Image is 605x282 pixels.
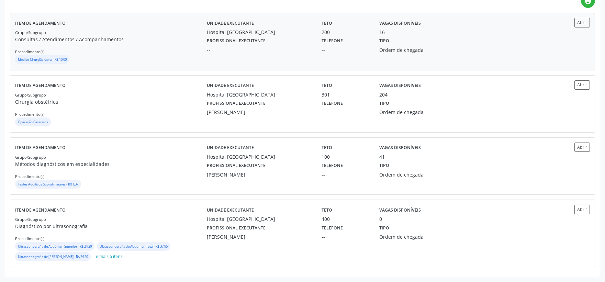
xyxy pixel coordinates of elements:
[15,143,66,153] label: Item de agendamento
[15,49,44,54] small: Procedimento(s)
[207,160,266,171] label: Profissional executante
[15,217,46,222] small: Grupo/Subgrupo
[322,160,343,171] label: Telefone
[322,80,332,91] label: Teto
[207,80,254,91] label: Unidade executante
[207,153,312,160] div: Hospital [GEOGRAPHIC_DATA]
[207,205,254,215] label: Unidade executante
[379,46,456,54] div: Ordem de chegada
[322,153,369,160] div: 100
[18,120,48,124] small: Operação Cesariana
[18,182,78,187] small: Testes Auditivos Supraliminares - R$ 1,37
[322,223,343,233] label: Telefone
[207,215,312,223] div: Hospital [GEOGRAPHIC_DATA]
[322,46,369,54] div: --
[322,233,369,240] div: --
[322,143,332,153] label: Teto
[574,205,590,214] button: Abrir
[207,91,312,98] div: Hospital [GEOGRAPHIC_DATA]
[379,153,385,160] div: 41
[207,46,312,54] div: --
[322,98,343,109] label: Telefone
[322,91,369,98] div: 301
[574,18,590,27] button: Abrir
[322,171,369,178] div: --
[15,155,46,160] small: Grupo/Subgrupo
[15,80,66,91] label: Item de agendamento
[379,205,421,215] label: Vagas disponíveis
[15,236,44,241] small: Procedimento(s)
[379,160,389,171] label: Tipo
[207,18,254,29] label: Unidade executante
[15,36,207,43] p: Consultas / Atendimentos / Acompanhamentos
[207,143,254,153] label: Unidade executante
[574,80,590,90] button: Abrir
[322,29,369,36] div: 200
[207,233,312,240] div: [PERSON_NAME]
[18,57,67,62] small: Médico Cirurgião Geral - R$ 10,00
[379,91,388,98] div: 204
[322,205,332,215] label: Teto
[15,160,207,168] p: Métodos diagnósticos em especialidades
[322,18,332,29] label: Teto
[15,174,44,179] small: Procedimento(s)
[379,80,421,91] label: Vagas disponíveis
[322,36,343,46] label: Telefone
[379,215,382,223] div: 0
[379,18,421,29] label: Vagas disponíveis
[379,171,456,178] div: Ordem de chegada
[379,29,385,36] div: 16
[18,255,88,259] small: Ultrassonografia de [PERSON_NAME] - R$ 24,20
[18,244,92,249] small: Ultrassonografia de Abdômen Superior - R$ 24,20
[15,223,207,230] p: Diagnóstico por ultrasonografia
[207,36,266,46] label: Profissional executante
[207,29,312,36] div: Hospital [GEOGRAPHIC_DATA]
[379,143,421,153] label: Vagas disponíveis
[15,112,44,117] small: Procedimento(s)
[15,205,66,215] label: Item de agendamento
[379,223,389,233] label: Tipo
[207,223,266,233] label: Profissional executante
[207,98,266,109] label: Profissional executante
[15,92,46,98] small: Grupo/Subgrupo
[15,30,46,35] small: Grupo/Subgrupo
[15,98,207,105] p: Cirurgia obstétrica
[379,98,389,109] label: Tipo
[379,36,389,46] label: Tipo
[322,215,369,223] div: 400
[379,233,456,240] div: Ordem de chegada
[207,109,312,116] div: [PERSON_NAME]
[322,109,369,116] div: --
[379,109,456,116] div: Ordem de chegada
[93,252,125,261] button: e mais 6 itens
[100,244,168,249] small: Ultrassonografia de Abdomen Total - R$ 37,95
[574,143,590,152] button: Abrir
[207,171,312,178] div: [PERSON_NAME]
[15,18,66,29] label: Item de agendamento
